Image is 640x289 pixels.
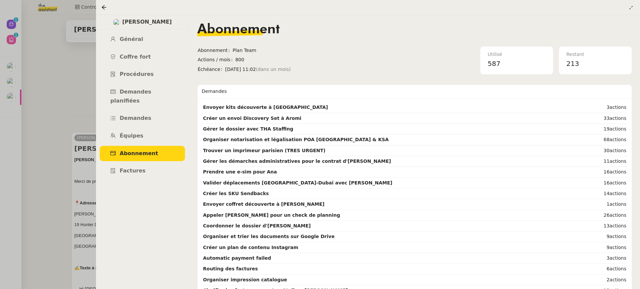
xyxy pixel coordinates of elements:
a: Général [100,32,185,47]
td: 26 [582,210,628,221]
td: 11 [582,156,628,167]
span: actions [610,277,626,282]
td: 14 [582,188,628,199]
span: Échéance [198,66,225,73]
span: actions [610,169,626,174]
td: 2 [582,275,628,285]
a: Demandes planifiées [100,84,185,109]
div: Utilisé [488,51,546,58]
span: actions [610,158,626,164]
strong: Organiser et trier les documents sur Google Drive [203,234,335,239]
strong: Gérer le dossier avec THA Staffing [203,126,293,132]
span: Général [120,36,143,42]
span: actions [610,223,626,228]
span: 213 [566,60,579,68]
span: actions [610,126,626,132]
a: Demandes [100,111,185,126]
span: Plan Team [233,47,368,54]
span: (dans un mois) [256,66,291,73]
span: Actions / mois [198,56,235,64]
td: 68 [582,135,628,145]
td: 16 [582,167,628,177]
strong: Créer les SKU Sendbacks [203,191,269,196]
strong: Organiser notarisation et légalisation POA [GEOGRAPHIC_DATA] & KSA [203,137,389,142]
span: actions [610,201,626,207]
strong: Gérer les démarches administratives pour le contrat d'[PERSON_NAME] [203,158,391,164]
span: actions [610,105,626,110]
strong: Organiser impression catalogue [203,277,287,282]
strong: Prendre une e-sim pour Ana [203,169,277,174]
td: 9 [582,242,628,253]
td: 6 [582,264,628,274]
span: actions [610,191,626,196]
span: actions [610,116,626,121]
span: [PERSON_NAME] [122,18,172,27]
span: Demandes planifiées [110,89,151,104]
span: actions [610,180,626,185]
td: 3 [582,102,628,113]
strong: Créer un plan de contenu Instagram [203,245,298,250]
span: actions [610,234,626,239]
span: Équipes [120,133,143,139]
strong: Coordonner le dossier d'[PERSON_NAME] [203,223,311,228]
a: Coffre fort [100,49,185,65]
td: 30 [582,145,628,156]
td: 16 [582,178,628,188]
strong: Trouver un imprimeur parisien (TRES URGENT) [203,148,325,153]
span: Factures [120,167,146,174]
td: 13 [582,221,628,231]
strong: Appeler [PERSON_NAME] pour un check de planning [203,212,340,218]
a: Procédures [100,67,185,82]
td: 3 [582,253,628,264]
span: actions [610,148,626,153]
span: 800 [235,56,368,64]
span: Procédures [120,71,154,77]
strong: Envoyer coffret découverte à [PERSON_NAME] [203,201,324,207]
span: Abonnement [197,23,280,36]
span: actions [610,266,626,271]
span: Coffre fort [120,54,151,60]
span: Abonnement [120,150,158,156]
td: 33 [582,113,628,124]
strong: Valider déplacements [GEOGRAPHIC_DATA]-Dubaï avec [PERSON_NAME] [203,180,392,185]
span: 587 [488,60,500,68]
td: 9 [582,231,628,242]
div: Demandes [202,85,628,98]
span: actions [610,212,626,218]
strong: Automatic payment failed [203,255,271,261]
span: Demandes [120,115,151,121]
td: 1 [582,199,628,210]
span: [DATE] 11:02 [225,66,368,73]
div: Restant [566,51,624,58]
span: Abonnement [198,47,233,54]
strong: Routing des factures [203,266,258,271]
strong: Envoyer kits découverte à [GEOGRAPHIC_DATA] [203,105,328,110]
a: Abonnement [100,146,185,161]
img: users%2Fjeuj7FhI7bYLyCU6UIN9LElSS4x1%2Favatar%2F1678820456145.jpeg [113,19,120,26]
span: actions [610,245,626,250]
span: actions [610,255,626,261]
td: 19 [582,124,628,135]
span: actions [610,137,626,142]
strong: Créer un envoi Discovery Set à Aromi [203,116,301,121]
a: Équipes [100,128,185,144]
